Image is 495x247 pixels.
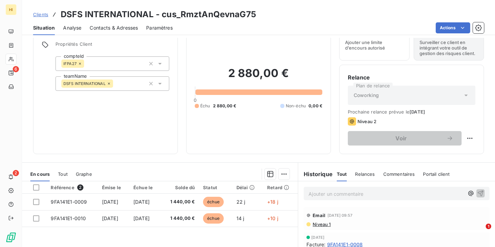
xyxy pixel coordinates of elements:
[113,80,119,87] input: Ajouter une valeur
[337,171,347,177] span: Tout
[423,171,449,177] span: Portail client
[165,185,195,190] div: Solde dû
[77,184,83,191] span: 2
[102,199,118,205] span: [DATE]
[348,109,475,115] span: Prochaine relance prévue le
[63,82,105,86] span: DSFS INTERNATIONAL
[6,232,17,243] img: Logo LeanPay
[200,103,210,109] span: Échu
[348,131,462,146] button: Voir
[355,171,375,177] span: Relances
[236,199,245,205] span: 22 j
[348,73,475,82] h6: Relance
[51,215,86,221] span: 9FA141E1-0010
[236,215,244,221] span: 14 j
[33,24,55,31] span: Situation
[203,185,228,190] div: Statut
[356,136,446,141] span: Voir
[486,224,491,229] span: 1
[410,109,425,115] span: [DATE]
[298,170,333,178] h6: Historique
[58,171,68,177] span: Tout
[311,235,324,239] span: [DATE]
[90,24,138,31] span: Contacts & Adresses
[354,92,379,99] span: Coworking
[102,185,125,190] div: Émise le
[51,199,87,205] span: 9FA141E1-0009
[313,213,325,218] span: Email
[213,103,236,109] span: 2 880,00 €
[33,12,48,17] span: Clients
[286,103,306,109] span: Non-échu
[63,24,81,31] span: Analyse
[436,22,470,33] button: Actions
[61,8,256,21] h3: DSFS INTERNATIONAL - cus_RmztAnQevnaG75
[51,184,93,191] div: Référence
[165,215,195,222] span: 1 440,00 €
[13,66,19,72] span: 6
[472,224,488,240] iframe: Intercom live chat
[133,215,150,221] span: [DATE]
[76,171,92,177] span: Graphe
[267,185,294,190] div: Retard
[267,199,278,205] span: +18 j
[195,66,322,87] h2: 2 880,00 €
[236,185,259,190] div: Délai
[327,213,352,217] span: [DATE] 09:57
[84,61,90,67] input: Ajouter une valeur
[133,199,150,205] span: [DATE]
[146,24,173,31] span: Paramètres
[309,103,322,109] span: 0,00 €
[383,171,415,177] span: Commentaires
[6,4,17,15] div: HI
[312,222,331,227] span: Niveau 1
[420,40,478,56] span: Surveiller ce client en intégrant votre outil de gestion des risques client.
[357,119,376,124] span: Niveau 2
[203,213,224,224] span: échue
[165,198,195,205] span: 1 440,00 €
[345,40,404,51] span: Ajouter une limite d’encours autorisé
[33,11,48,18] a: Clients
[194,97,196,103] span: 0
[203,197,224,207] span: échue
[133,185,157,190] div: Échue le
[55,41,169,51] span: Propriétés Client
[102,215,118,221] span: [DATE]
[13,170,19,176] span: 2
[267,215,278,221] span: +10 j
[30,171,50,177] span: En cours
[63,62,77,66] span: IFPA27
